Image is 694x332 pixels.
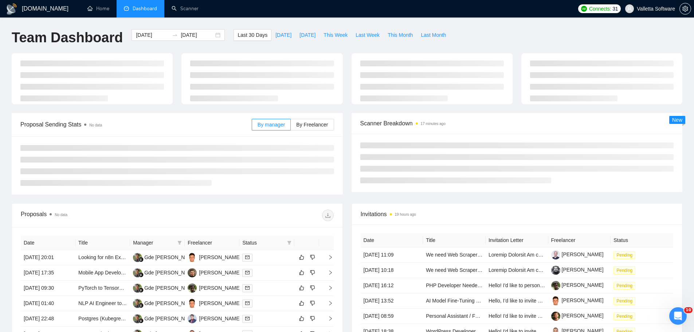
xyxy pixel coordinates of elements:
div: Gde [PERSON_NAME] [144,315,197,323]
button: dislike [308,314,317,323]
span: Last 30 Days [238,31,267,39]
td: [DATE] 17:35 [21,265,75,281]
span: Connects: [589,5,611,13]
a: Mobile App Developer (iOS & Android) – Design, Backend & Frontend, Subscription Features [78,270,289,276]
a: setting [679,6,691,12]
td: We need Web Scraper to Crawling Daily Life Web Data Collection & Cleaning (JSONL Format) [423,247,486,263]
span: No data [89,123,102,127]
span: 31 [612,5,618,13]
a: Pending [613,252,638,258]
td: [DATE] 08:59 [361,309,423,324]
a: Pending [613,267,638,273]
span: Invitations [361,210,674,219]
span: dislike [310,254,315,260]
img: gigradar-bm.png [138,318,144,323]
span: mail [245,255,250,259]
span: right [322,301,333,306]
a: GKGde [PERSON_NAME] [133,285,197,290]
span: Proposal Sending Stats [20,120,252,129]
td: Personal Assistant / Full-Stack AI & Machine Learning Engineer [423,309,486,324]
span: This Week [324,31,348,39]
img: GK [133,253,142,262]
a: We need Web Scraper to Crawling Daily Life Web Data Collection & Cleaning (JSONL Format) [426,267,639,273]
span: like [299,254,304,260]
div: Proposals [21,210,177,221]
span: dashboard [124,6,129,11]
span: Pending [613,297,635,305]
span: like [299,285,304,291]
a: GKGde [PERSON_NAME] [133,315,197,321]
div: [PERSON_NAME] [199,315,241,323]
td: [DATE] 22:48 [21,311,75,327]
a: homeHome [87,5,109,12]
button: dislike [308,268,317,277]
td: [DATE] 11:09 [361,247,423,263]
td: PHP Developer Needed to Debug and Fix Website Code [423,278,486,293]
button: Last Week [352,29,384,41]
a: We need Web Scraper to Crawling Daily Life Web Data Collection & Cleaning (JSONL Format) [426,252,639,258]
span: mail [245,316,250,321]
span: Manager [133,239,175,247]
img: c1i1uGg5H7QUH61k5vEFmrCCw2oKr7wQuOGc-XIS7mT60rILUZP1kJL_5PjNNGFdjG [551,281,560,290]
img: gigradar-bm.png [138,288,144,293]
span: like [299,270,304,276]
a: Looking for n8n Expert (SEO + Content Automation) to Deliver Human-Like, 10/10 Blog Articles [78,254,293,260]
td: [DATE] 01:40 [21,296,75,311]
span: swap-right [172,32,178,38]
span: [DATE] [299,31,315,39]
div: Gde [PERSON_NAME] [144,269,197,277]
th: Invitation Letter [486,233,548,247]
button: like [297,314,306,323]
span: Last Week [356,31,380,39]
th: Manager [130,236,185,250]
span: right [322,285,333,290]
span: Pending [613,251,635,259]
a: GKGde [PERSON_NAME] [133,300,197,306]
img: gigradar-bm.png [138,272,144,277]
span: No data [55,213,67,217]
time: 19 hours ago [395,212,416,216]
input: Start date [136,31,169,39]
span: mail [245,301,250,305]
td: [DATE] 20:01 [21,250,75,265]
td: NLP AI Engineer to implement Antrhopic Agent for NLP-2-MSSQL and C# [75,296,130,311]
span: New [672,117,682,123]
img: gigradar-bm.png [138,303,144,308]
span: right [322,316,333,321]
a: Pending [613,313,638,319]
a: AI Model Fine-Tuning & QA Integration for French News Transition Generator [426,298,600,304]
h1: Team Dashboard [12,29,123,46]
td: [DATE] 16:12 [361,278,423,293]
th: Status [611,233,673,247]
a: MT[PERSON_NAME] [188,285,241,290]
button: This Week [319,29,352,41]
input: End date [181,31,214,39]
button: like [297,299,306,308]
img: GK [133,284,142,293]
button: like [297,284,306,292]
button: dislike [308,299,317,308]
img: upwork-logo.png [581,6,587,12]
span: filter [286,237,293,248]
span: Dashboard [133,5,157,12]
a: GKGde [PERSON_NAME] [133,254,197,260]
a: [PERSON_NAME] [551,282,604,288]
button: like [297,253,306,262]
button: dislike [308,253,317,262]
img: logo [6,3,17,15]
iframe: Intercom live chat [669,307,687,325]
td: AI Model Fine-Tuning & QA Integration for French News Transition Generator [423,293,486,309]
th: Freelancer [185,236,239,250]
button: [DATE] [271,29,295,41]
button: Last Month [417,29,450,41]
img: DC [188,299,197,308]
span: filter [287,241,291,245]
span: filter [176,237,183,248]
span: Status [242,239,284,247]
a: [PERSON_NAME] [551,297,604,303]
span: Pending [613,282,635,290]
a: [PERSON_NAME] [551,251,604,257]
button: like [297,268,306,277]
span: Last Month [421,31,446,39]
span: Pending [613,266,635,274]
